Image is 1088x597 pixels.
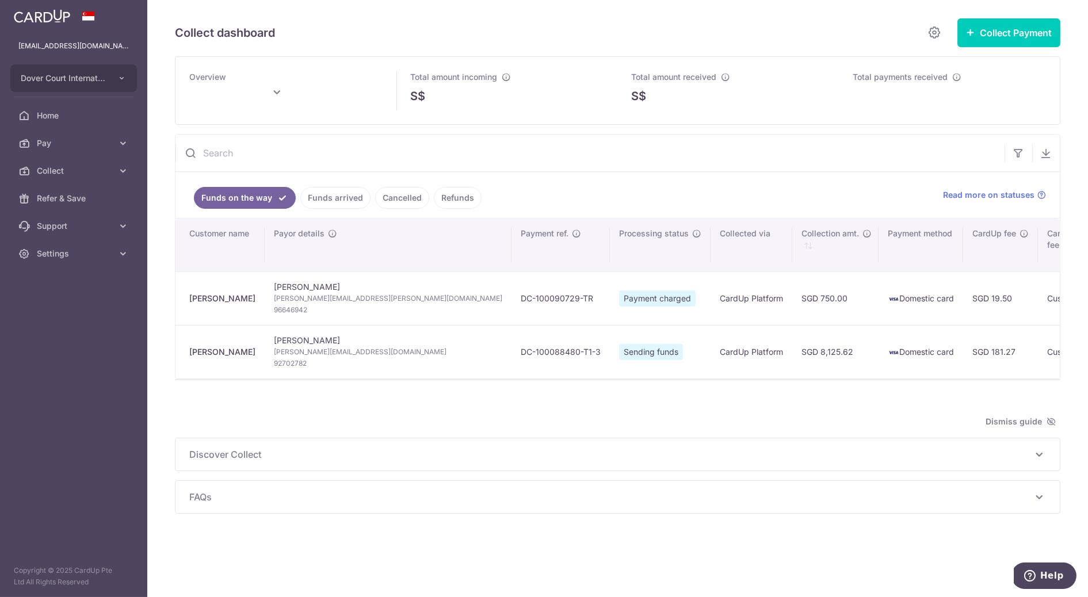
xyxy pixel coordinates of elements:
td: [PERSON_NAME] [265,325,511,378]
th: Payment ref. [511,219,610,271]
span: [PERSON_NAME][EMAIL_ADDRESS][DOMAIN_NAME] [274,346,502,358]
td: [PERSON_NAME] [265,271,511,325]
img: visa-sm-192604c4577d2d35970c8ed26b86981c2741ebd56154ab54ad91a526f0f24972.png [888,293,899,305]
span: Pay [37,137,113,149]
span: Total amount incoming [410,72,497,82]
td: SGD 8,125.62 [792,325,879,378]
td: DC-100088480-T1-3 [511,325,610,378]
span: Read more on statuses [943,189,1034,201]
span: 92702782 [274,358,502,369]
th: Collected via [711,219,792,271]
span: S$ [410,87,425,105]
input: Search [175,135,1005,171]
a: Cancelled [375,187,429,209]
span: Dover Court International School Pte Ltd [21,72,106,84]
span: [PERSON_NAME][EMAIL_ADDRESS][PERSON_NAME][DOMAIN_NAME] [274,293,502,304]
span: Processing status [619,228,689,239]
td: CardUp Platform [711,325,792,378]
span: Refer & Save [37,193,113,204]
a: Funds arrived [300,187,371,209]
th: CardUp fee [963,219,1038,271]
td: Domestic card [879,271,963,325]
span: Collection amt. [801,228,859,239]
td: DC-100090729-TR [511,271,610,325]
th: Payor details [265,219,511,271]
span: Payment ref. [521,228,568,239]
span: Total payments received [853,72,948,82]
span: CardUp fee payor [1047,228,1083,251]
iframe: Opens a widget where you can find more information [1014,562,1076,591]
td: CardUp Platform [711,271,792,325]
button: Dover Court International School Pte Ltd [10,64,137,92]
p: FAQs [189,490,1046,504]
h5: Collect dashboard [175,24,275,42]
th: Collection amt. : activate to sort column ascending [792,219,879,271]
span: Sending funds [619,344,683,360]
th: Payment method [879,219,963,271]
a: Funds on the way [194,187,296,209]
span: S$ [632,87,647,105]
img: visa-sm-192604c4577d2d35970c8ed26b86981c2741ebd56154ab54ad91a526f0f24972.png [888,347,899,358]
div: [PERSON_NAME] [189,293,255,304]
td: SGD 19.50 [963,271,1038,325]
span: 96646942 [274,304,502,316]
span: Settings [37,248,113,259]
td: Domestic card [879,325,963,378]
p: Discover Collect [189,447,1046,461]
div: [PERSON_NAME] [189,346,255,358]
img: CardUp [14,9,70,23]
span: Collect [37,165,113,177]
span: Total amount received [632,72,717,82]
span: Payor details [274,228,325,239]
span: FAQs [189,490,1032,504]
a: Refunds [434,187,482,209]
span: Home [37,110,113,121]
td: SGD 750.00 [792,271,879,325]
p: [EMAIL_ADDRESS][DOMAIN_NAME] [18,40,129,52]
a: Read more on statuses [943,189,1046,201]
span: Dismiss guide [986,415,1056,428]
span: Payment charged [619,290,696,307]
span: Overview [189,72,226,82]
span: Support [37,220,113,232]
th: Processing status [610,219,711,271]
span: CardUp fee [972,228,1016,239]
th: Customer name [175,219,265,271]
button: Collect Payment [957,18,1060,47]
td: SGD 181.27 [963,325,1038,378]
span: Discover Collect [189,447,1032,461]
